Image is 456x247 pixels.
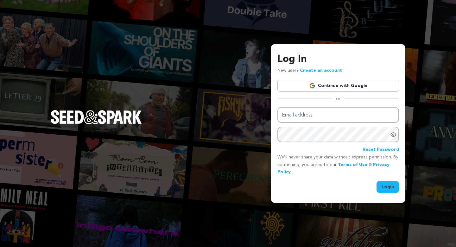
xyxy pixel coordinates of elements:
a: Show password as plain text. Warning: this will display your password on the screen. [390,131,396,138]
span: or [332,96,344,102]
img: Seed&Spark Logo [51,110,142,124]
a: Reset Password [363,146,399,154]
a: Create an account [300,68,342,73]
a: Terms of Use [338,163,367,167]
button: Login [377,181,399,193]
h3: Log In [277,52,399,67]
a: Continue with Google [277,80,399,92]
a: Seed&Spark Homepage [51,110,142,137]
img: Google logo [309,83,315,89]
input: Email address [277,107,399,123]
p: New user? [277,67,342,75]
p: We’ll never share your data without express permission. By continuing, you agree to our & . [277,154,399,176]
